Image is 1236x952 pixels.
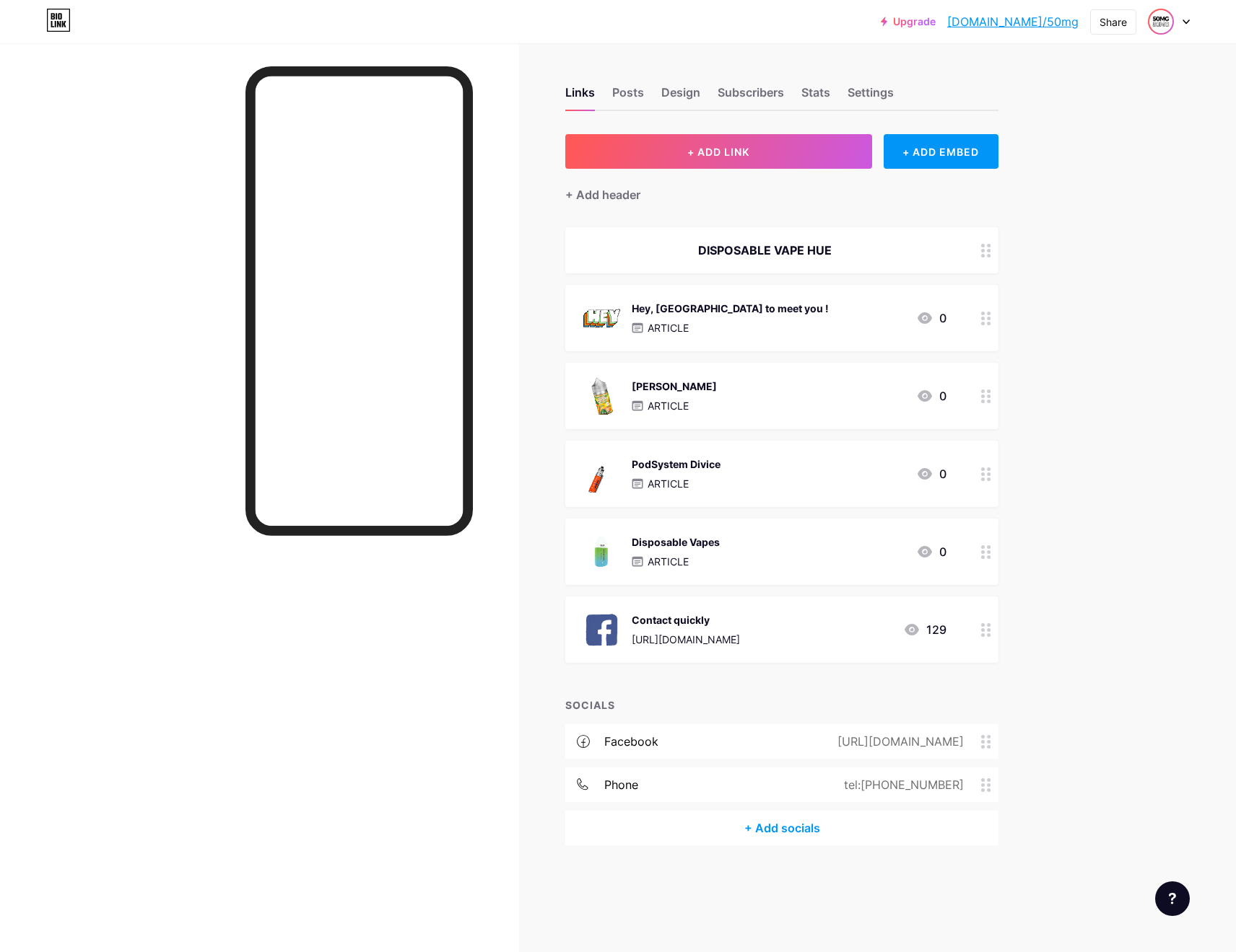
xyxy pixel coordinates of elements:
[916,465,946,482] div: 0
[648,398,689,413] p: ARTICLE
[612,84,644,110] div: Posts
[583,455,620,493] img: PodSystem Divice
[916,387,946,405] div: 0
[583,611,620,648] img: Contact quickly
[814,733,981,750] div: [URL][DOMAIN_NAME]
[632,379,717,394] div: [PERSON_NAME]
[565,186,640,203] div: + Add header
[583,533,620,570] img: Disposable Vapes
[881,16,936,27] a: Upgrade
[604,733,658,750] div: facebook
[687,146,749,158] span: + ADD LINK
[632,632,740,647] div: [URL][DOMAIN_NAME]
[648,554,689,569] p: ARTICLE
[604,776,638,793] div: phone
[916,543,946,560] div: 0
[801,84,830,110] div: Stats
[848,84,894,110] div: Settings
[632,534,720,550] div: Disposable Vapes
[884,134,998,169] div: + ADD EMBED
[916,309,946,327] div: 0
[661,84,700,110] div: Design
[583,377,620,415] img: Juice Saltnic
[947,13,1079,30] a: [DOMAIN_NAME]/50mg
[565,811,998,845] div: + Add socials
[583,299,620,337] img: Hey, Nice to meet you !
[632,457,721,472] div: PodSystem Divice
[821,776,981,793] div: tel:[PHONE_NUMBER]
[583,242,946,259] div: DISPOSABLE VAPE HUE
[1149,10,1172,33] img: Coral Coral
[648,476,689,491] p: ARTICLE
[1100,14,1127,30] div: Share
[648,320,689,335] p: ARTICLE
[565,134,872,169] button: + ADD LINK
[718,84,784,110] div: Subscribers
[565,697,998,713] div: SOCIALS
[565,84,595,110] div: Links
[903,621,946,638] div: 129
[632,301,829,316] div: Hey, [GEOGRAPHIC_DATA] to meet you !
[632,612,740,627] div: Contact quickly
